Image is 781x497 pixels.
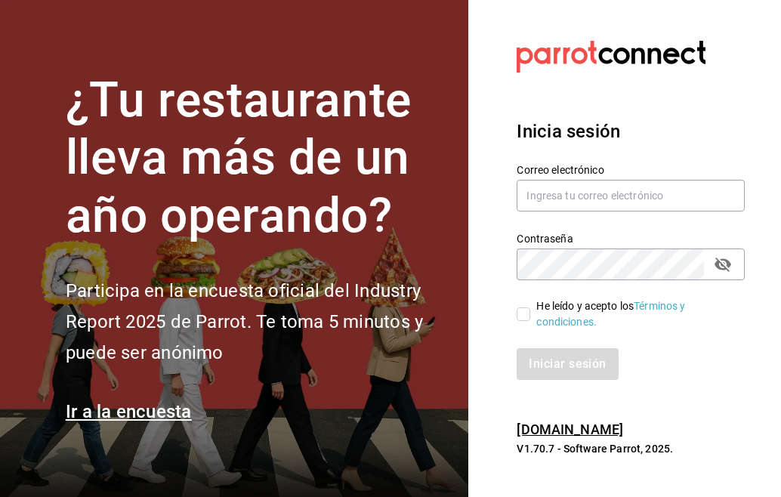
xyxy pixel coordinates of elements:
h3: Inicia sesión [517,118,745,145]
input: Ingresa tu correo electrónico [517,180,745,211]
a: [DOMAIN_NAME] [517,421,623,437]
a: Términos y condiciones. [536,300,685,328]
label: Correo electrónico [517,164,745,174]
label: Contraseña [517,233,745,243]
h1: ¿Tu restaurante lleva más de un año operando? [66,72,451,245]
button: Campo de contraseña [710,252,736,277]
p: V1.70.7 - Software Parrot, 2025. [517,441,745,456]
div: He leído y acepto los [536,298,733,330]
h2: Participa en la encuesta oficial del Industry Report 2025 de Parrot. Te toma 5 minutos y puede se... [66,276,451,368]
a: Ir a la encuesta [66,401,192,422]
